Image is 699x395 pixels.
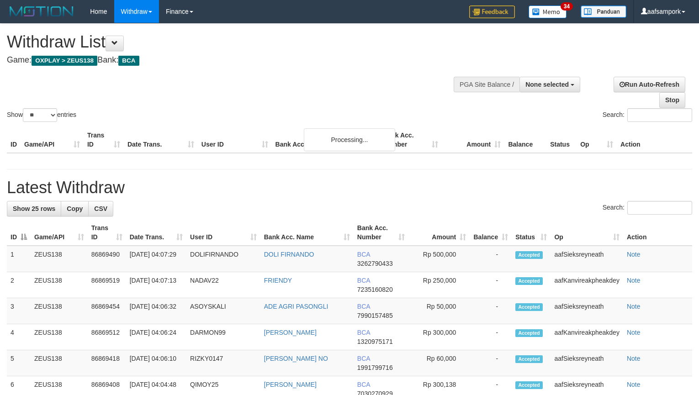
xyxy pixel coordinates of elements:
[561,2,573,11] span: 34
[7,272,31,298] td: 2
[186,272,260,298] td: NADAV22
[61,201,89,216] a: Copy
[186,350,260,376] td: RIZKY0147
[304,128,395,151] div: Processing...
[512,220,551,246] th: Status: activate to sort column ascending
[627,381,641,388] a: Note
[357,260,393,267] span: Copy 3262790433 to clipboard
[7,56,457,65] h4: Game: Bank:
[551,298,623,324] td: aafSieksreyneath
[126,246,186,272] td: [DATE] 04:07:29
[627,277,641,284] a: Note
[126,350,186,376] td: [DATE] 04:06:10
[7,127,21,153] th: ID
[623,220,692,246] th: Action
[515,329,543,337] span: Accepted
[31,220,88,246] th: Game/API: activate to sort column ascending
[186,324,260,350] td: DARMON99
[124,127,198,153] th: Date Trans.
[515,277,543,285] span: Accepted
[515,303,543,311] span: Accepted
[551,246,623,272] td: aafSieksreyneath
[31,246,88,272] td: ZEUS138
[454,77,519,92] div: PGA Site Balance /
[264,277,292,284] a: FRIENDY
[7,179,692,197] h1: Latest Withdraw
[357,312,393,319] span: Copy 7990157485 to clipboard
[7,33,457,51] h1: Withdraw List
[627,303,641,310] a: Note
[264,303,328,310] a: ADE AGRI PASONGLI
[7,201,61,216] a: Show 25 rows
[551,220,623,246] th: Op: activate to sort column ascending
[264,251,314,258] a: DOLI FIRNANDO
[126,324,186,350] td: [DATE] 04:06:24
[7,5,76,18] img: MOTION_logo.png
[357,381,370,388] span: BCA
[118,56,139,66] span: BCA
[470,350,512,376] td: -
[442,127,504,153] th: Amount
[408,324,470,350] td: Rp 300,000
[379,127,442,153] th: Bank Acc. Number
[408,220,470,246] th: Amount: activate to sort column ascending
[264,381,317,388] a: [PERSON_NAME]
[627,329,641,336] a: Note
[357,303,370,310] span: BCA
[617,127,692,153] th: Action
[357,277,370,284] span: BCA
[357,251,370,258] span: BCA
[357,338,393,345] span: Copy 1320975171 to clipboard
[260,220,354,246] th: Bank Acc. Name: activate to sort column ascending
[515,355,543,363] span: Accepted
[357,364,393,371] span: Copy 1991799716 to clipboard
[357,355,370,362] span: BCA
[7,350,31,376] td: 5
[659,92,685,108] a: Stop
[88,350,126,376] td: 86869418
[470,298,512,324] td: -
[470,220,512,246] th: Balance: activate to sort column ascending
[551,350,623,376] td: aafSieksreyneath
[519,77,580,92] button: None selected
[32,56,97,66] span: OXPLAY > ZEUS138
[470,272,512,298] td: -
[546,127,577,153] th: Status
[186,246,260,272] td: DOLIFIRNANDO
[551,272,623,298] td: aafKanvireakpheakdey
[88,324,126,350] td: 86869512
[186,220,260,246] th: User ID: activate to sort column ascending
[504,127,546,153] th: Balance
[354,220,409,246] th: Bank Acc. Number: activate to sort column ascending
[31,298,88,324] td: ZEUS138
[469,5,515,18] img: Feedback.jpg
[88,246,126,272] td: 86869490
[126,298,186,324] td: [DATE] 04:06:32
[627,355,641,362] a: Note
[603,201,692,215] label: Search:
[357,329,370,336] span: BCA
[198,127,272,153] th: User ID
[408,246,470,272] td: Rp 500,000
[67,205,83,212] span: Copy
[515,381,543,389] span: Accepted
[470,324,512,350] td: -
[7,108,76,122] label: Show entries
[7,220,31,246] th: ID: activate to sort column descending
[23,108,57,122] select: Showentries
[7,324,31,350] td: 4
[577,127,617,153] th: Op
[408,272,470,298] td: Rp 250,000
[408,350,470,376] td: Rp 60,000
[357,286,393,293] span: Copy 7235160820 to clipboard
[88,272,126,298] td: 86869519
[603,108,692,122] label: Search:
[408,298,470,324] td: Rp 50,000
[614,77,685,92] a: Run Auto-Refresh
[88,298,126,324] td: 86869454
[627,108,692,122] input: Search:
[272,127,380,153] th: Bank Acc. Name
[7,246,31,272] td: 1
[627,251,641,258] a: Note
[515,251,543,259] span: Accepted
